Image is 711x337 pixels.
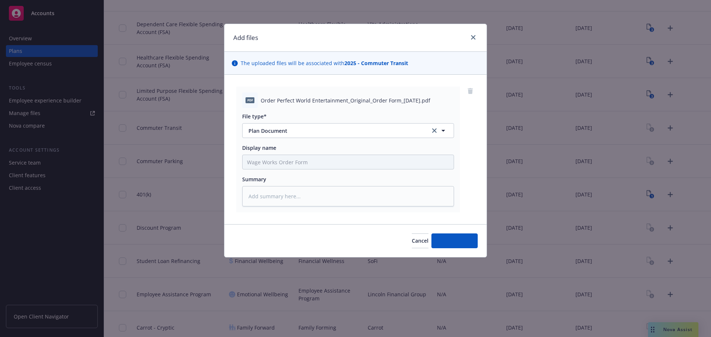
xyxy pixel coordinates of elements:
span: The uploaded files will be associated with [241,59,408,67]
span: Order Perfect World Entertainment_Original_Order Form_[DATE].pdf [261,97,430,104]
span: Summary [242,176,266,183]
button: Plan Documentclear selection [242,123,454,138]
span: File type* [242,113,267,120]
button: Add files [431,233,478,248]
a: remove [466,87,475,95]
span: Cancel [412,237,428,244]
h1: Add files [233,33,258,43]
button: Cancel [412,233,428,248]
span: Display name [242,144,276,151]
a: clear selection [430,126,439,135]
strong: 2025 - Commuter Transit [344,60,408,67]
a: close [469,33,478,42]
span: Plan Document [248,127,420,135]
span: pdf [246,97,254,103]
span: Add files [444,237,465,244]
input: Add display name here... [243,155,454,169]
